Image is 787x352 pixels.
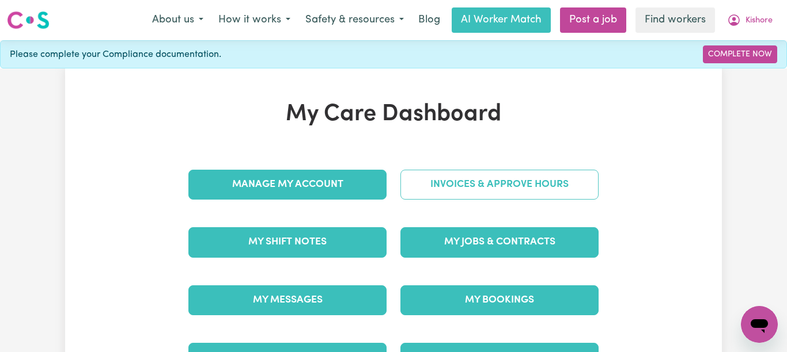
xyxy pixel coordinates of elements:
[635,7,715,33] a: Find workers
[720,8,780,32] button: My Account
[211,8,298,32] button: How it works
[411,7,447,33] a: Blog
[400,285,599,315] a: My Bookings
[188,285,387,315] a: My Messages
[560,7,626,33] a: Post a job
[188,170,387,200] a: Manage My Account
[181,101,606,128] h1: My Care Dashboard
[188,227,387,257] a: My Shift Notes
[145,8,211,32] button: About us
[400,227,599,257] a: My Jobs & Contracts
[746,14,773,27] span: Kishore
[10,48,221,62] span: Please complete your Compliance documentation.
[400,170,599,200] a: Invoices & Approve Hours
[298,8,411,32] button: Safety & resources
[7,7,50,33] a: Careseekers logo
[703,45,777,63] a: Complete Now
[741,306,778,343] iframe: Button to launch messaging window
[452,7,551,33] a: AI Worker Match
[7,10,50,30] img: Careseekers logo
